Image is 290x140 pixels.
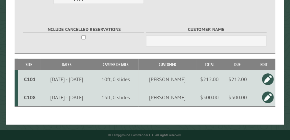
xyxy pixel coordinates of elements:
[253,59,275,70] th: Edit
[41,59,93,70] th: Dates
[93,70,139,88] td: 10ft, 0 slides
[93,88,139,107] td: 15ft, 0 slides
[222,88,253,107] td: $500.00
[146,26,267,33] label: Customer Name
[41,76,92,82] div: [DATE] - [DATE]
[139,70,196,88] td: [PERSON_NAME]
[20,76,40,82] div: C101
[196,59,222,70] th: Total
[222,59,253,70] th: Due
[18,59,41,70] th: Site
[23,26,144,33] label: Include Cancelled Reservations
[222,70,253,88] td: $212.00
[196,70,222,88] td: $212.00
[139,88,196,107] td: [PERSON_NAME]
[41,94,92,101] div: [DATE] - [DATE]
[93,59,139,70] th: Camper Details
[109,133,182,137] small: © Campground Commander LLC. All rights reserved.
[20,94,40,101] div: C108
[196,88,222,107] td: $500.00
[139,59,196,70] th: Customer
